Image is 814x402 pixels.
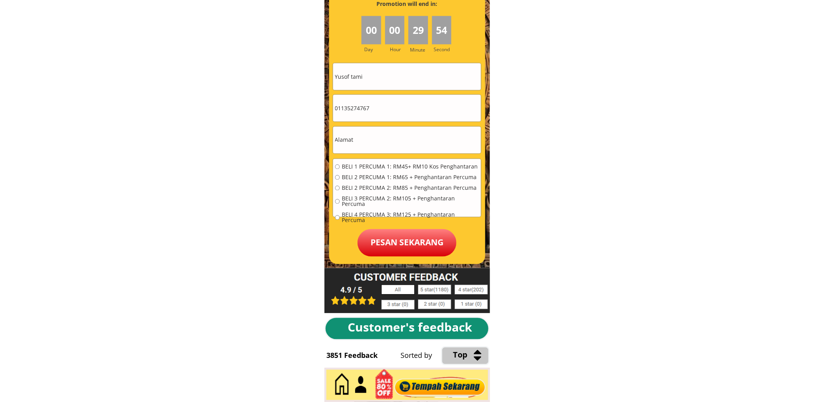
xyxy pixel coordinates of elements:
[358,229,456,257] p: Pesan sekarang
[342,164,479,170] span: BELI 1 PERCUMA 1: RM45+ RM10 Kos Penghantaran
[401,350,586,361] div: Sorted by
[333,127,481,154] input: Alamat
[342,212,479,223] span: BELI 4 PERCUMA 3: RM125 + Penghantaran Percuma
[434,46,453,53] h3: Second
[342,175,479,180] span: BELI 2 PERCUMA 1: RM65 + Penghantaran Percuma
[390,46,406,53] h3: Hour
[333,63,481,90] input: Nama
[410,46,427,54] h3: Minute
[453,349,524,361] div: Top
[364,46,384,53] h3: Day
[342,185,479,191] span: BELI 2 PERCUMA 2: RM85 + Penghantaran Percuma
[348,318,479,337] div: Customer's feedback
[333,95,481,122] input: Telefon
[327,350,389,361] div: 3851 Feedback
[342,196,479,207] span: BELI 3 PERCUMA 2: RM105 + Penghantaran Percuma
